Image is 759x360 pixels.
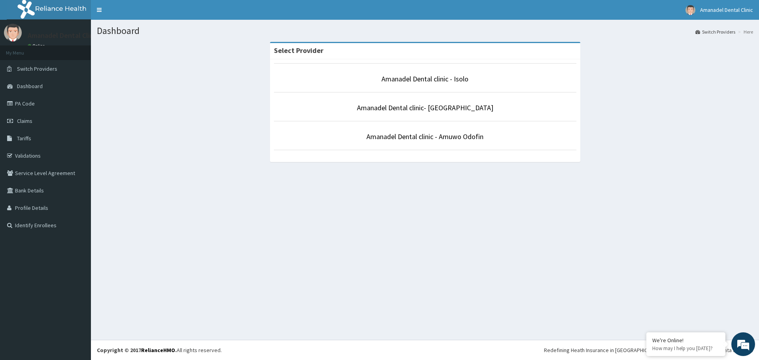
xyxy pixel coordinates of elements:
h1: Dashboard [97,26,753,36]
a: Online [28,43,47,49]
strong: Select Provider [274,46,323,55]
a: RelianceHMO [141,347,175,354]
span: Claims [17,117,32,124]
span: Amanadel Dental Clinic [700,6,753,13]
a: Amanadel Dental clinic - Amuwo Odofin [366,132,483,141]
a: Switch Providers [695,28,735,35]
strong: Copyright © 2017 . [97,347,177,354]
span: Dashboard [17,83,43,90]
p: How may I help you today? [652,345,719,352]
img: User Image [685,5,695,15]
div: Redefining Heath Insurance in [GEOGRAPHIC_DATA] using Telemedicine and Data Science! [544,346,753,354]
a: Amanadel Dental clinic- [GEOGRAPHIC_DATA] [357,103,493,112]
span: Switch Providers [17,65,57,72]
div: We're Online! [652,337,719,344]
li: Here [736,28,753,35]
p: Amanadel Dental Clinic [28,32,99,39]
span: Tariffs [17,135,31,142]
footer: All rights reserved. [91,340,759,360]
a: Amanadel Dental clinic - Isolo [381,74,468,83]
img: User Image [4,24,22,41]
